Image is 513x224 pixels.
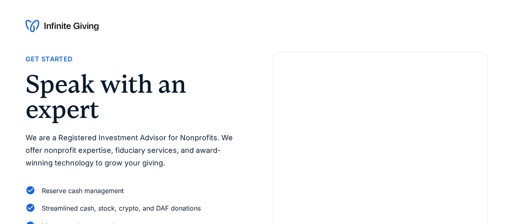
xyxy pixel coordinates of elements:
iframe: Form 0 [286,78,474,223]
div: Get Started [26,54,73,65]
p: We are a Registered Investment Advisor for Nonprofits. We offer nonprofit expertise, fiduciary se... [26,132,240,169]
h2: Speak with an expert [26,72,240,122]
div: Reserve cash management [42,185,124,196]
div: Streamlined cash, stock, crypto, and DAF donations [42,203,201,214]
